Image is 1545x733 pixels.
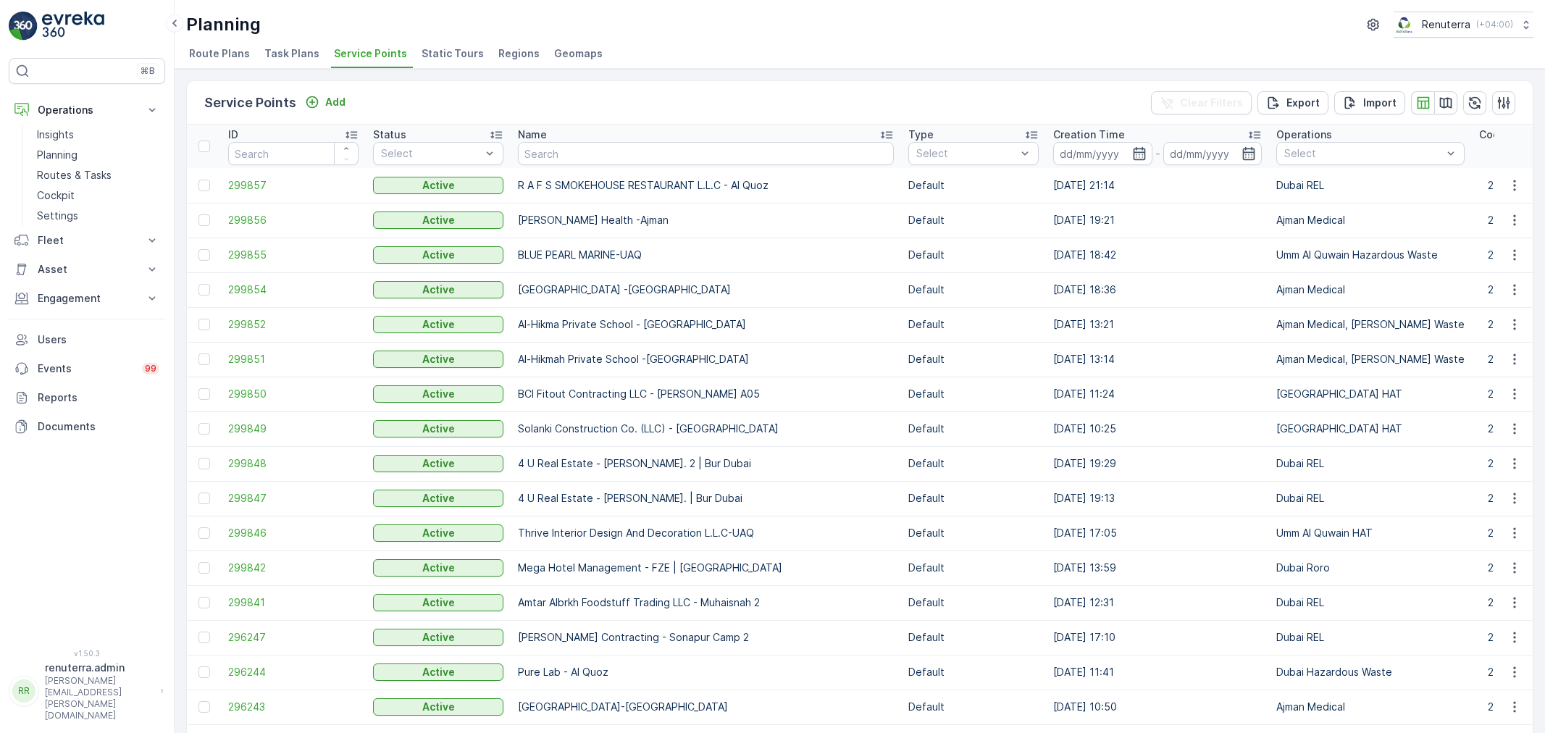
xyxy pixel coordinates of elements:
p: Default [908,317,1039,332]
p: Events [38,361,133,376]
div: Toggle Row Selected [198,666,210,678]
div: Toggle Row Selected [198,423,210,435]
p: Default [908,387,1039,401]
p: Dubai REL [1276,491,1465,506]
p: Pure Lab - Al Quoz [518,665,894,679]
p: Active [422,282,455,297]
p: BCI Fitout Contracting LLC - [PERSON_NAME] A05 [518,387,894,401]
p: 4 U Real Estate - [PERSON_NAME]. | Bur Dubai [518,491,894,506]
a: 299847 [228,491,359,506]
a: 299841 [228,595,359,610]
div: Toggle Row Selected [198,214,210,226]
a: 299848 [228,456,359,471]
td: [DATE] 17:10 [1046,620,1269,655]
p: Active [422,178,455,193]
p: Al-Hikmah Private School -[GEOGRAPHIC_DATA] [518,352,894,366]
a: Routes & Tasks [31,165,165,185]
p: Import [1363,96,1397,110]
p: Default [908,561,1039,575]
p: [PERSON_NAME][EMAIL_ADDRESS][PERSON_NAME][DOMAIN_NAME] [45,675,154,721]
p: Dubai REL [1276,595,1465,610]
button: Active [373,559,503,577]
button: Operations [9,96,165,125]
button: Active [373,281,503,298]
span: 299849 [228,422,359,436]
p: Cockpit [37,188,75,203]
p: Add [325,95,346,109]
p: Active [422,352,455,366]
p: Active [422,456,455,471]
button: Add [299,93,351,111]
p: Clear Filters [1180,96,1243,110]
span: 296247 [228,630,359,645]
p: Ajman Medical, [PERSON_NAME] Waste [1276,317,1465,332]
td: [DATE] 18:36 [1046,272,1269,307]
p: 4 U Real Estate - [PERSON_NAME]. 2 | Bur Dubai [518,456,894,471]
p: Default [908,595,1039,610]
span: 299846 [228,526,359,540]
p: Dubai REL [1276,630,1465,645]
a: 296243 [228,700,359,714]
button: Active [373,524,503,542]
button: Engagement [9,284,165,313]
a: Documents [9,412,165,441]
div: Toggle Row Selected [198,701,210,713]
p: Ajman Medical [1276,700,1465,714]
a: 299842 [228,561,359,575]
span: Regions [498,46,540,61]
td: [DATE] 19:21 [1046,203,1269,238]
div: Toggle Row Selected [198,632,210,643]
td: [DATE] 13:21 [1046,307,1269,342]
p: [GEOGRAPHIC_DATA] HAT [1276,422,1465,436]
p: Amtar Albrkh Foodstuff Trading LLC - Muhaisnah 2 [518,595,894,610]
p: Default [908,282,1039,297]
p: Umm Al Quwain HAT [1276,526,1465,540]
p: Dubai Hazardous Waste [1276,665,1465,679]
button: Active [373,351,503,368]
p: Renuterra [1422,17,1470,32]
td: [DATE] 13:14 [1046,342,1269,377]
div: RR [12,679,35,703]
p: Active [422,491,455,506]
p: Active [422,317,455,332]
td: [DATE] 13:59 [1046,550,1269,585]
p: Default [908,700,1039,714]
div: Toggle Row Selected [198,493,210,504]
p: Ajman Medical, [PERSON_NAME] Waste [1276,352,1465,366]
p: Umm Al Quwain Hazardous Waste [1276,248,1465,262]
p: Operations [38,103,136,117]
p: Reports [38,390,159,405]
td: [DATE] 19:13 [1046,481,1269,516]
p: Dubai REL [1276,456,1465,471]
p: Active [422,248,455,262]
p: Active [422,213,455,227]
td: [DATE] 10:25 [1046,411,1269,446]
p: Users [38,332,159,347]
button: Active [373,211,503,229]
div: Toggle Row Selected [198,458,210,469]
p: Default [908,491,1039,506]
div: Toggle Row Selected [198,597,210,608]
p: Default [908,178,1039,193]
span: v 1.50.3 [9,649,165,658]
button: Export [1257,91,1328,114]
a: 299850 [228,387,359,401]
div: Toggle Row Selected [198,388,210,400]
p: Name [518,127,547,142]
p: Select [1284,146,1442,161]
button: Active [373,594,503,611]
p: Engagement [38,291,136,306]
p: Select [381,146,481,161]
span: Task Plans [264,46,319,61]
span: 299857 [228,178,359,193]
p: Active [422,700,455,714]
a: 299852 [228,317,359,332]
p: Select [916,146,1016,161]
p: R A F S SMOKEHOUSE RESTAURANT L.L.C - Al Quoz [518,178,894,193]
button: Active [373,698,503,716]
td: [DATE] 18:42 [1046,238,1269,272]
p: Coordinates [1479,127,1541,142]
p: Service Points [204,93,296,113]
